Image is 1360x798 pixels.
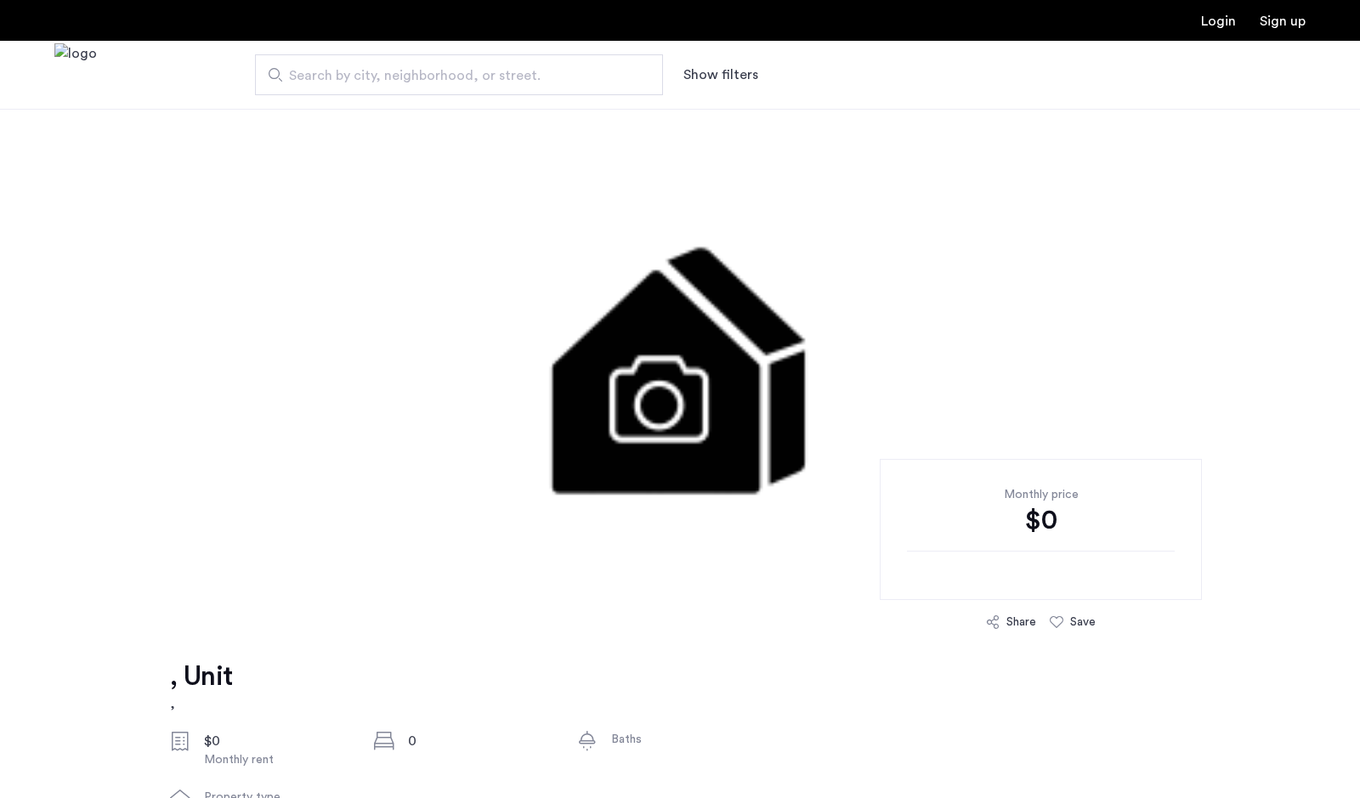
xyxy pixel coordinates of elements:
div: $0 [907,503,1175,537]
h2: , [170,693,232,714]
button: Show or hide filters [683,65,758,85]
div: $0 [204,731,347,751]
input: Apartment Search [255,54,663,95]
span: Search by city, neighborhood, or street. [289,65,615,86]
div: Baths [611,731,754,748]
img: 3.gif [245,109,1115,619]
a: Cazamio Logo [54,43,97,107]
a: Login [1201,14,1236,28]
h1: , Unit [170,659,232,693]
div: Share [1006,614,1036,631]
img: logo [54,43,97,107]
div: 0 [408,731,551,751]
div: Save [1070,614,1096,631]
a: Registration [1260,14,1306,28]
div: Monthly rent [204,751,347,768]
div: Monthly price [907,486,1175,503]
a: , Unit, [170,659,232,714]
